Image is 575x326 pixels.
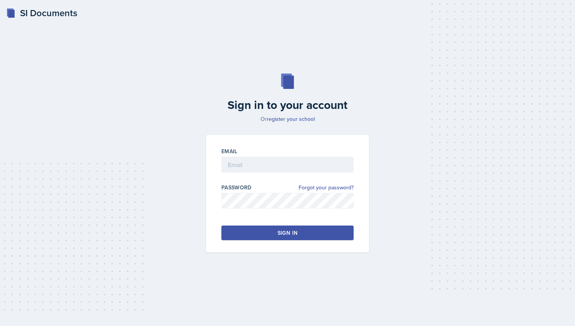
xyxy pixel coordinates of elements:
a: register your school [267,115,315,123]
a: SI Documents [6,6,77,20]
label: Password [221,184,252,191]
label: Email [221,147,238,155]
button: Sign in [221,226,354,240]
div: Sign in [278,229,297,237]
p: Or [201,115,374,123]
input: Email [221,157,354,173]
a: Forgot your password? [299,184,354,192]
h2: Sign in to your account [201,98,374,112]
